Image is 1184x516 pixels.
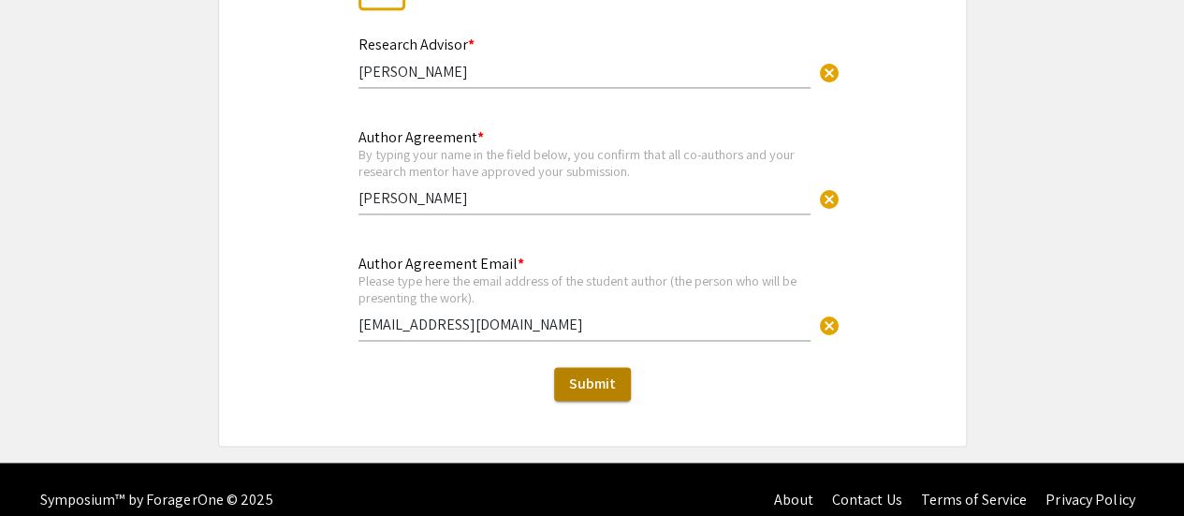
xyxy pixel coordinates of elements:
input: Type Here [358,315,811,334]
span: cancel [818,315,840,337]
span: cancel [818,188,840,211]
input: Type Here [358,188,811,208]
span: cancel [818,62,840,84]
mat-label: Author Agreement Email [358,254,524,273]
a: Terms of Service [920,490,1027,509]
a: About [774,490,813,509]
a: Privacy Policy [1045,490,1134,509]
mat-label: Research Advisor [358,35,475,54]
button: Clear [811,180,848,217]
button: Clear [811,53,848,91]
mat-label: Author Agreement [358,127,484,147]
input: Type Here [358,62,811,81]
a: Contact Us [831,490,901,509]
span: Submit [569,374,616,393]
div: Please type here the email address of the student author (the person who will be presenting the w... [358,273,811,305]
button: Clear [811,306,848,344]
button: Submit [554,367,631,401]
iframe: Chat [14,432,80,502]
div: By typing your name in the field below, you confirm that all co-authors and your research mentor ... [358,146,811,179]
